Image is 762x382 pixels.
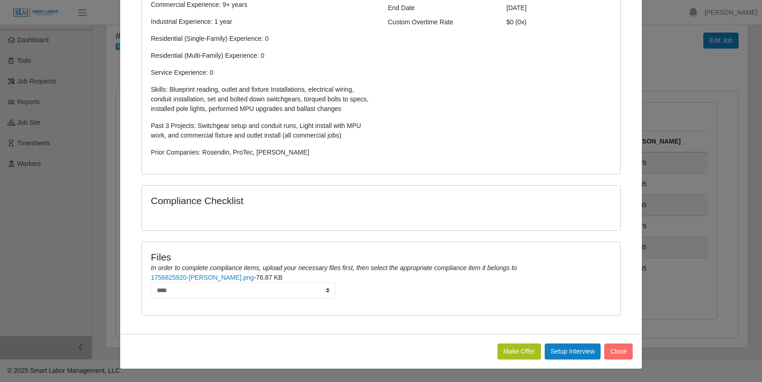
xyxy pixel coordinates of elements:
[151,195,453,206] h4: Compliance Checklist
[151,273,611,299] li: -
[151,51,374,61] p: Residential (Multi-Family) Experience: 0
[151,274,254,281] a: 1756825920-[PERSON_NAME].png
[151,17,374,27] p: Industrial Experience: 1 year
[604,343,633,360] button: Close
[507,4,527,11] span: [DATE]
[151,251,611,263] h4: Files
[497,343,541,360] button: Make Offer
[151,148,374,157] p: Prior Companies: Rosendin, ProTec, [PERSON_NAME]
[151,121,374,140] p: Past 3 Projects: Switchgear setup and conduit runs, Light install with MPU work, and commercial f...
[151,68,374,78] p: Service Experience: 0
[151,85,374,114] p: Skills: Blueprint reading, outlet and fixture Installations, electrical wiring, conduit installat...
[151,34,374,44] p: Residential (Single-Family) Experience: 0
[151,264,517,271] i: In order to complete compliance items, upload your necessary files first, then select the appropr...
[545,343,601,360] button: Setup Interview
[381,3,500,13] div: End Date
[256,274,283,281] span: 76.87 KB
[507,18,527,26] span: $0 (0x)
[381,17,500,27] div: Custom Overtime Rate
